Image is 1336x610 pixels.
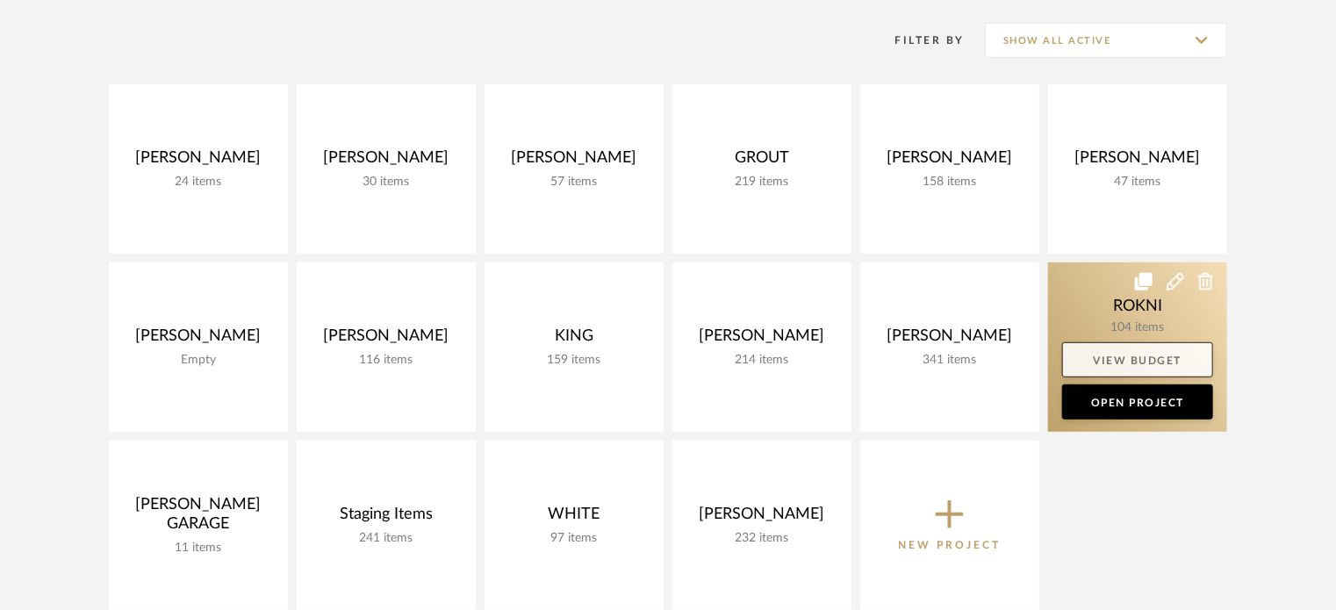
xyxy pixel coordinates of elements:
div: 232 items [686,531,837,546]
div: [PERSON_NAME] [874,148,1025,175]
div: [PERSON_NAME] [123,148,274,175]
div: [PERSON_NAME] GARAGE [123,495,274,541]
a: Open Project [1062,384,1213,420]
div: 57 items [499,175,650,190]
div: [PERSON_NAME] [499,148,650,175]
div: 47 items [1062,175,1213,190]
div: [PERSON_NAME] [123,327,274,353]
div: 219 items [686,175,837,190]
div: 24 items [123,175,274,190]
div: 214 items [686,353,837,368]
div: 159 items [499,353,650,368]
div: 341 items [874,353,1025,368]
div: [PERSON_NAME] [686,505,837,531]
div: 97 items [499,531,650,546]
div: 116 items [311,353,462,368]
div: [PERSON_NAME] [311,327,462,353]
div: [PERSON_NAME] [1062,148,1213,175]
div: [PERSON_NAME] [311,148,462,175]
button: New Project [860,441,1039,610]
div: 158 items [874,175,1025,190]
div: Empty [123,353,274,368]
div: 30 items [311,175,462,190]
div: WHITE [499,505,650,531]
p: New Project [899,536,1002,554]
div: 11 items [123,541,274,556]
div: [PERSON_NAME] [874,327,1025,353]
div: 241 items [311,531,462,546]
div: Filter By [873,32,965,49]
div: Staging Items [311,505,462,531]
a: View Budget [1062,342,1213,377]
div: GROUT [686,148,837,175]
div: [PERSON_NAME] [686,327,837,353]
div: KING [499,327,650,353]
